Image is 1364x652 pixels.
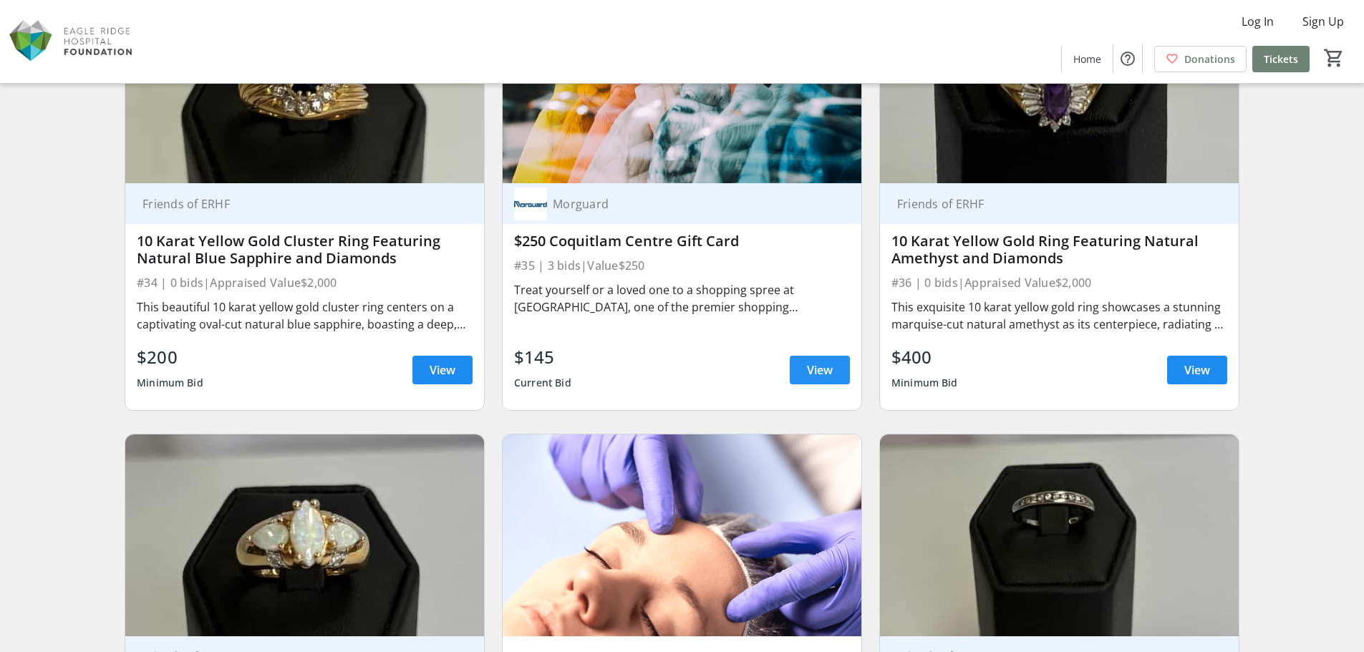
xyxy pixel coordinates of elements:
[514,344,571,370] div: $145
[1184,52,1235,67] span: Donations
[514,233,850,250] div: $250 Coquitlam Centre Gift Card
[9,6,136,77] img: Eagle Ridge Hospital Foundation's Logo
[125,434,484,636] img: 10K Yellow Gold Ring Featuring Marquise & Pear-Cut Natural White Opals with Diamond Accents
[1252,46,1310,72] a: Tickets
[1291,10,1355,33] button: Sign Up
[891,344,958,370] div: $400
[880,434,1239,636] img: 14K White Gold Band Ring with 15 Channel-Set Brilliant Cut Diamonds
[547,197,833,211] div: Morguard
[137,298,473,333] div: This beautiful 10 karat yellow gold cluster ring centers on a captivating oval-cut natural blue s...
[137,233,473,267] div: 10 Karat Yellow Gold Cluster Ring Featuring Natural Blue Sapphire and Diamonds
[430,361,455,379] span: View
[1113,44,1142,73] button: Help
[514,256,850,276] div: #35 | 3 bids | Value $250
[1062,46,1113,72] a: Home
[1321,45,1347,71] button: Cart
[503,434,861,636] img: Glow Up Package: $150 Skin Consultation + ZO Pore Refiner
[137,273,473,293] div: #34 | 0 bids | Appraised Value $2,000
[891,298,1227,333] div: This exquisite 10 karat yellow gold ring showcases a stunning marquise-cut natural amethyst as it...
[891,233,1227,267] div: 10 Karat Yellow Gold Ring Featuring Natural Amethyst and Diamonds
[1154,46,1247,72] a: Donations
[514,370,571,396] div: Current Bid
[137,344,203,370] div: $200
[412,356,473,384] a: View
[137,370,203,396] div: Minimum Bid
[891,197,1210,211] div: Friends of ERHF
[1242,13,1274,30] span: Log In
[891,273,1227,293] div: #36 | 0 bids | Appraised Value $2,000
[1167,356,1227,384] a: View
[790,356,850,384] a: View
[514,188,547,220] img: Morguard
[1302,13,1344,30] span: Sign Up
[807,361,833,379] span: View
[514,281,850,316] div: Treat yourself or a loved one to a shopping spree at [GEOGRAPHIC_DATA], one of the premier shoppi...
[891,370,958,396] div: Minimum Bid
[1073,52,1101,67] span: Home
[1230,10,1285,33] button: Log In
[137,197,455,211] div: Friends of ERHF
[1184,361,1210,379] span: View
[1264,52,1298,67] span: Tickets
